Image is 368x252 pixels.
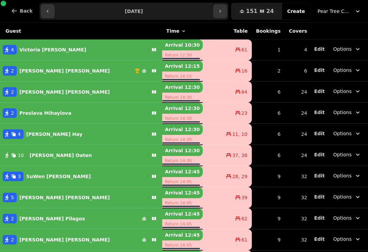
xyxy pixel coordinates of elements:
td: 24 [285,103,311,124]
p: Arrival 12:45 [162,166,203,177]
p: Return 14:45 [162,198,203,208]
span: Pear Tree Cafe ([GEOGRAPHIC_DATA]) [318,8,352,15]
span: 23 [241,110,247,116]
button: Edit [314,151,325,158]
button: Edit [314,193,325,200]
span: Edit [314,110,325,115]
span: Options [333,88,352,95]
span: 2 [11,89,14,95]
span: 11, 10 [232,131,247,138]
td: 6 [252,145,285,166]
p: Arrival 12:15 [162,61,203,72]
span: 61 [241,236,247,243]
span: Create [287,9,305,14]
p: [PERSON_NAME] [PERSON_NAME] [19,89,110,95]
span: Back [20,9,33,13]
td: 9 [252,187,285,208]
p: Arrival 12:45 [162,187,203,198]
p: [PERSON_NAME] [PERSON_NAME] [19,194,110,201]
span: Options [333,151,352,158]
span: 4 [18,131,21,138]
span: 4 [11,46,14,53]
p: [PERSON_NAME] Pilagos [19,215,85,222]
button: Edit [314,236,325,242]
p: Return 14:45 [162,219,203,229]
span: 2 [11,215,14,222]
button: 15124 [231,3,282,19]
p: Return 14:30 [162,114,203,123]
td: 9 [252,208,285,229]
p: Victoria [PERSON_NAME] [19,46,86,53]
td: 24 [285,145,311,166]
span: 10 [18,152,24,159]
button: Edit [314,215,325,221]
p: Preslava Mihaylova [19,110,72,116]
td: 32 [285,166,311,187]
button: Edit [314,67,325,74]
button: Time [166,28,186,34]
p: Arrival 12:30 [162,82,203,93]
td: 6 [252,103,285,124]
button: Edit [314,46,325,52]
span: Edit [314,131,325,136]
p: Arrival 10:30 [162,40,203,50]
button: Options [329,64,365,76]
span: 37, 38 [232,152,247,159]
span: Options [333,46,352,52]
p: Return 12:30 [162,50,203,60]
button: Options [329,106,365,119]
td: 32 [285,208,311,229]
th: Bookings [252,23,285,40]
button: Options [329,233,365,245]
span: 2 [11,110,14,116]
span: 151 [246,9,257,14]
span: Edit [314,47,325,51]
button: Options [329,191,365,203]
td: 6 [252,124,285,145]
span: Edit [314,237,325,241]
span: Options [333,236,352,242]
span: 62 [241,215,247,222]
td: 24 [285,81,311,103]
button: Options [329,85,365,97]
button: Options [329,170,365,182]
span: 2 [11,67,14,74]
span: Time [166,28,179,34]
button: Back [5,3,38,19]
span: 16 [241,67,247,74]
td: 6 [252,81,285,103]
span: 28, 29 [232,173,247,180]
button: Edit [314,109,325,116]
td: 1 [252,40,285,61]
span: Options [333,193,352,200]
th: Table [203,23,252,40]
td: 32 [285,229,311,250]
span: Edit [314,216,325,220]
p: Arrival 12:45 [162,230,203,240]
p: Return 14:45 [162,177,203,187]
span: Edit [314,68,325,73]
span: Options [333,130,352,137]
td: 9 [252,229,285,250]
td: 9 [252,166,285,187]
span: 61 [241,46,247,53]
button: Options [329,127,365,140]
span: Options [333,67,352,74]
button: Pear Tree Cafe ([GEOGRAPHIC_DATA]) [313,5,365,17]
span: 3 [18,173,21,180]
span: 2 [11,236,14,243]
button: Options [329,43,365,55]
span: 24 [266,9,274,14]
span: Edit [314,152,325,157]
p: Arrival 12:45 [162,208,203,219]
p: Arrival 12:30 [162,145,203,156]
span: 39 [241,194,247,201]
button: Edit [314,130,325,137]
span: 5 [11,194,14,201]
span: Edit [314,173,325,178]
p: Arrival 12:30 [162,124,203,135]
span: Options [333,109,352,116]
span: Options [333,172,352,179]
button: Edit [314,88,325,95]
span: Options [333,215,352,221]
